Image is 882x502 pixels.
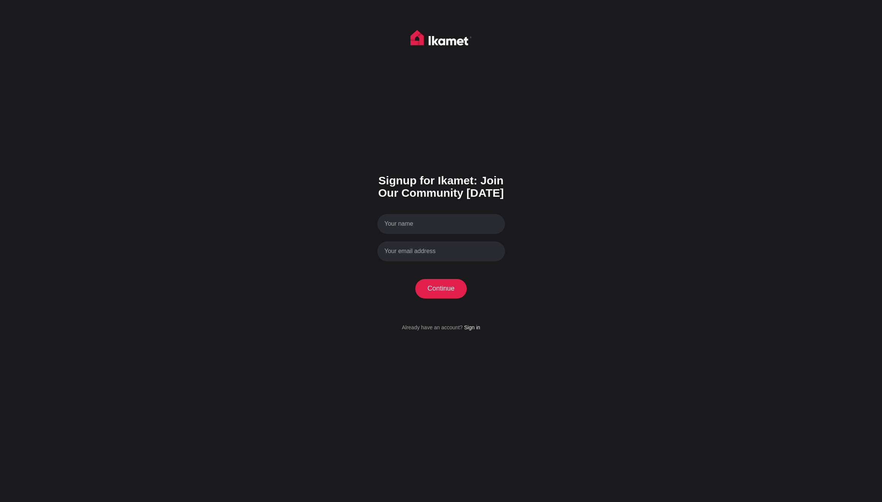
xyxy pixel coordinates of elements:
input: Your name [377,214,505,234]
h1: Signup for Ikamet: Join Our Community [DATE] [377,174,505,199]
img: Ikamet home [410,30,472,49]
a: Sign in [464,324,480,330]
span: Already have an account? [402,324,463,330]
button: Continue [415,279,467,298]
input: Your email address [377,241,505,261]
